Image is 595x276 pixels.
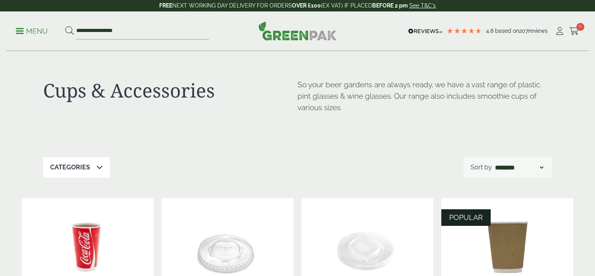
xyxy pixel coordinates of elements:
span: reviews [528,28,548,34]
div: 4.79 Stars [446,27,482,34]
p: Sort by [471,163,492,172]
p: So your beer gardens are always ready, we have a vast range of plastic pint glasses & wine glasse... [297,79,552,113]
i: Cart [569,27,579,35]
span: Based on [495,28,519,34]
a: See T&C's [409,2,436,9]
img: GreenPak Supplies [258,21,337,40]
p: Menu [16,26,48,36]
span: 207 [519,28,528,34]
p: Categories [50,163,90,172]
img: REVIEWS.io [408,28,442,34]
h1: Cups & Accessories [43,79,297,102]
a: 0 [569,25,579,37]
span: 4.8 [486,28,495,34]
strong: OVER £100 [292,2,321,9]
a: Menu [16,26,48,34]
select: Shop order [493,163,545,172]
span: POPULAR [449,213,483,222]
i: My Account [555,27,565,35]
span: 0 [576,23,584,31]
strong: BEFORE 2 pm [372,2,408,9]
strong: FREE [159,2,172,9]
